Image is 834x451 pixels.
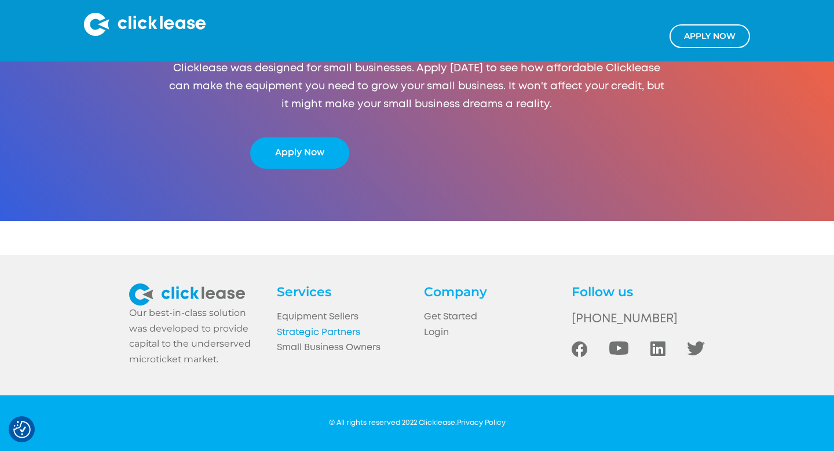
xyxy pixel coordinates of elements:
[329,418,506,428] div: © All rights reserved 2022 Clicklease.
[609,341,628,355] img: Youtube Social Icon
[572,341,587,357] img: Facebook Social icon
[13,421,31,438] img: Revisit consent button
[687,341,704,355] img: Twitter Social Icon
[650,341,665,356] img: LinkedIn Social Icon
[277,340,410,356] a: Small Business Owners
[129,305,262,367] div: Our best-in-class solution was developed to provide capital to the underserved microticket market.
[277,283,410,300] h4: Services
[277,325,410,341] a: Strategic Partners
[424,283,557,300] h4: Company
[84,13,206,36] img: Clicklease logo
[250,137,349,169] a: Apply Now
[572,283,705,300] h4: Follow us
[277,310,410,325] a: Equipment Sellers
[424,325,557,341] a: Login
[167,60,667,114] p: Clicklease was designed for small businesses. Apply [DATE] to see how affordable Clicklease can m...
[424,310,557,325] a: Get Started
[13,421,31,438] button: Consent Preferences
[457,420,506,426] a: Privacy Policy
[129,283,245,305] img: clickease logo
[572,310,705,330] a: [PHONE_NUMBER]
[670,24,750,48] a: Apply NOw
